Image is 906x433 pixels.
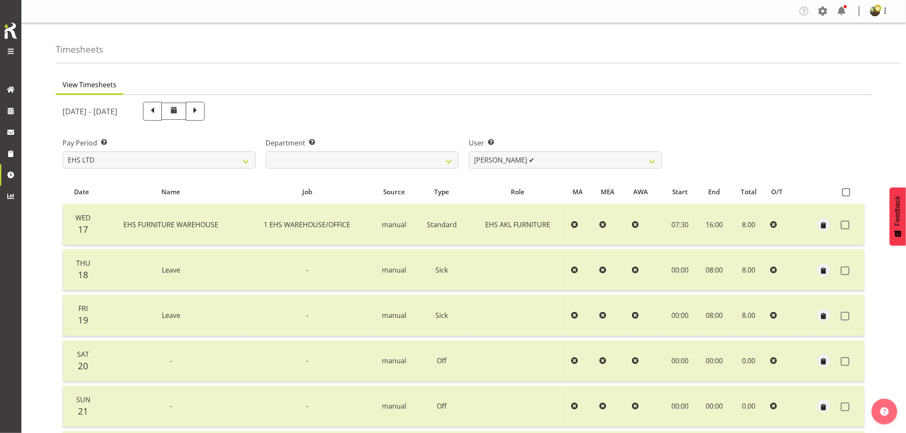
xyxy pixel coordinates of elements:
span: MEA [601,187,614,197]
button: Feedback - Show survey [890,187,906,246]
img: Rosterit icon logo [2,21,19,40]
span: 1 EHS WAREHOUSE/OFFICE [264,220,350,229]
span: Feedback [894,196,902,226]
span: 20 [78,360,88,372]
span: 17 [78,223,88,235]
td: 8.00 [731,204,766,245]
td: 8.00 [731,249,766,291]
span: Total [741,187,757,197]
span: EHS AKL FURNITURE [485,220,550,229]
td: Sick [416,295,468,336]
img: help-xxl-2.png [880,407,889,416]
td: 00:00 [662,249,697,291]
span: Source [383,187,405,197]
span: Start [672,187,688,197]
span: 21 [78,405,88,417]
span: Type [435,187,450,197]
h4: Timesheets [56,44,103,54]
span: - [306,265,308,275]
span: Job [302,187,312,197]
span: - [306,311,308,320]
span: AWA [633,187,648,197]
label: Department [266,138,459,148]
td: 08:00 [697,295,731,336]
span: Leave [162,311,180,320]
td: Sick [416,249,468,291]
span: Sat [77,350,89,359]
td: 00:00 [662,341,697,382]
td: 00:00 [662,295,697,336]
td: 8.00 [731,295,766,336]
label: User [469,138,662,148]
span: manual [382,401,406,411]
span: Role [511,187,525,197]
span: Leave [162,265,180,275]
td: 07:30 [662,204,697,245]
span: manual [382,356,406,365]
img: filipo-iupelid4dee51ae661687a442d92e36fb44151.png [870,6,880,16]
td: 00:00 [697,386,731,427]
td: 08:00 [697,249,731,291]
span: Name [161,187,180,197]
label: Pay Period [63,138,256,148]
span: - [306,401,308,411]
span: Date [74,187,89,197]
span: Thu [76,258,90,268]
td: 0.00 [731,386,766,427]
td: 16:00 [697,204,731,245]
span: Wed [75,213,91,222]
span: Sun [76,395,90,404]
span: Fri [78,304,88,313]
span: MA [573,187,583,197]
td: Off [416,341,468,382]
td: 0.00 [731,341,766,382]
td: Off [416,386,468,427]
h5: [DATE] - [DATE] [63,107,117,116]
span: O/T [772,187,783,197]
span: - [170,401,172,411]
td: 00:00 [662,386,697,427]
span: manual [382,311,406,320]
td: 00:00 [697,341,731,382]
span: manual [382,220,406,229]
td: Standard [416,204,468,245]
span: - [306,356,308,365]
span: View Timesheets [63,80,116,90]
span: End [709,187,720,197]
span: manual [382,265,406,275]
span: 19 [78,314,88,326]
span: - [170,356,172,365]
span: EHS FURNITURE WAREHOUSE [123,220,218,229]
span: 18 [78,269,88,281]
